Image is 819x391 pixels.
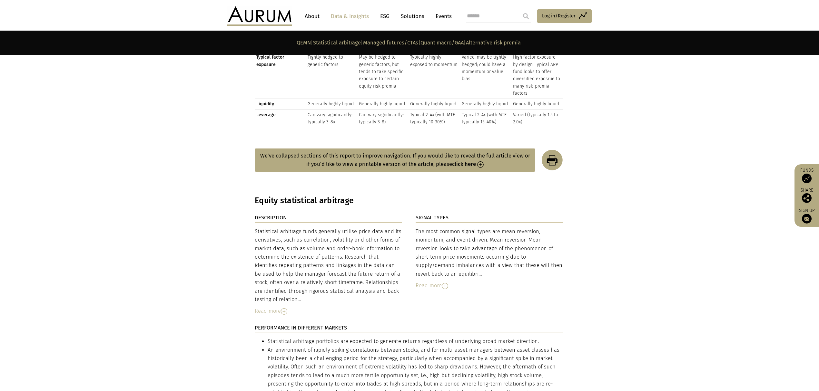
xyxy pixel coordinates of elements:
a: About [301,10,323,22]
td: Typically highly exposed to momentum [409,52,460,99]
a: Managed futures/CTAs [363,40,418,46]
td: Typical factor exposure [255,52,306,99]
td: Leverage [255,110,306,127]
td: Varied (typically 1.5 to 2.0x) [511,110,563,127]
td: Typical 2-4x (with MTE typically 10-30%) [409,110,460,127]
td: Generally highly liquid [306,99,357,110]
td: Tightly hedged to generic factors [306,52,357,99]
div: Read more [416,281,563,290]
div: Share [798,188,816,203]
input: Submit [519,10,532,23]
img: Read More [477,161,484,168]
a: Data & Insights [328,10,372,22]
img: Access Funds [802,174,812,183]
td: Varied, may be tightly hedged; could have a momentum or value bias [460,52,511,99]
a: Funds [798,167,816,183]
h3: Equity statistical arbitrage [255,196,563,205]
img: Read More [281,308,287,315]
a: Quant macro/GAA [420,40,464,46]
div: Read more [255,307,402,315]
img: Read More [442,283,448,289]
strong: click here [452,161,476,167]
img: Share this post [802,193,812,203]
td: Generally highly liquid [460,99,511,110]
td: Generally highly liquid [511,99,563,110]
strong: DESCRIPTION [255,215,287,221]
a: Statistical arbitrage [313,40,361,46]
a: Alternative risk premia [466,40,521,46]
button: We’ve collapsed sections of this report to improve navigation. If you would like to reveal the fu... [255,148,535,172]
a: Solutions [398,10,428,22]
img: Aurum [227,6,292,26]
div: The most common signal types are mean reversion, momentum, and event driven. Mean reversion Mean ... [416,227,563,278]
td: Can vary significantly: typically 3-8x [306,110,357,127]
span: Log in/Register [542,12,576,20]
a: QEMN [297,40,311,46]
td: May be hedged to generic factors, but tends to take specific exposure to certain equity risk premia [357,52,409,99]
td: High factor exposure by design. Typical ARP fund looks to offer diversified exposrue to many risk... [511,52,563,99]
td: Generally highly liquid [357,99,409,110]
strong: | | | | [297,40,521,46]
img: Print Report [535,150,563,171]
td: Can vary significantly: typically 3-8x [357,110,409,127]
a: Sign up [798,208,816,224]
a: Events [432,10,452,22]
a: Log in/Register [537,9,592,23]
li: Statistical arbitrage portfolios are expected to generate returns regardless of underlying broad ... [268,337,563,346]
td: Typical 2-4x (with MTE typically 15-40%) [460,110,511,127]
div: Statistical arbitrage funds generally utilise price data and its derivatives, such as correlation... [255,227,402,304]
a: ESG [377,10,393,22]
td: Generally highly liquid [409,99,460,110]
td: Liquidity [255,99,306,110]
strong: PERFORMANCE IN DIFFERENT MARKETS [255,325,347,331]
strong: SIGNAL TYPES [416,215,449,221]
img: Sign up to our newsletter [802,214,812,224]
